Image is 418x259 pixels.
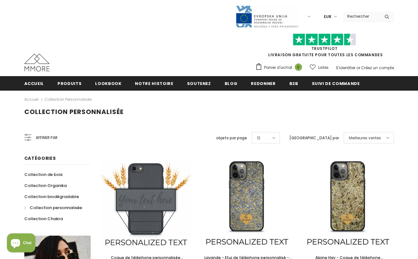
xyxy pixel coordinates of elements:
a: Blog [225,76,238,90]
span: Lookbook [95,81,121,87]
span: Collection personnalisée [30,205,82,211]
span: Blog [225,81,238,87]
a: Collection de bois [24,169,63,180]
a: S'identifier [336,65,355,70]
input: Search Site [343,12,380,21]
a: Produits [58,76,82,90]
a: Accueil [24,96,39,103]
span: Meilleures ventes [349,135,381,141]
label: objets par page [216,135,247,141]
span: soutenez [187,81,211,87]
a: Accueil [24,76,44,90]
span: EUR [324,14,331,20]
span: Collection Chakra [24,216,63,222]
span: Collection de bois [24,172,63,178]
inbox-online-store-chat: Shopify online store chat [5,233,37,254]
a: Javni Razpis [235,14,299,19]
a: Collection Organika [24,180,67,191]
img: Faites confiance aux étoiles pilotes [293,33,356,46]
a: Collection personnalisée [24,202,82,213]
a: Panier d'achat 0 [255,63,305,72]
a: soutenez [187,76,211,90]
span: Panier d'achat [264,64,292,71]
span: Suivi de commande [312,81,360,87]
span: Catégories [24,155,56,161]
label: [GEOGRAPHIC_DATA] par [289,135,339,141]
span: Accueil [24,81,44,87]
img: Javni Razpis [235,5,299,28]
span: Collection Organika [24,183,67,189]
span: 12 [257,135,260,141]
a: Suivi de commande [312,76,360,90]
a: Créez un compte [361,65,394,70]
a: Redonner [251,76,276,90]
a: Collection Chakra [24,213,63,224]
a: TrustPilot [312,46,338,51]
span: Redonner [251,81,276,87]
span: Collection personnalisée [24,107,124,116]
span: Listes [318,64,329,71]
span: B2B [289,81,298,87]
span: Notre histoire [135,81,173,87]
span: LIVRAISON GRATUITE POUR TOUTES LES COMMANDES [255,36,394,57]
img: Cas MMORE [24,54,50,71]
span: 0 [295,63,302,71]
a: Lookbook [95,76,121,90]
a: B2B [289,76,298,90]
span: Produits [58,81,82,87]
span: or [356,65,360,70]
span: Collection biodégradable [24,194,79,200]
a: Listes [310,62,329,73]
a: Collection biodégradable [24,191,79,202]
span: Affiner par [36,134,58,141]
a: Collection personnalisée [45,97,92,102]
a: Notre histoire [135,76,173,90]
